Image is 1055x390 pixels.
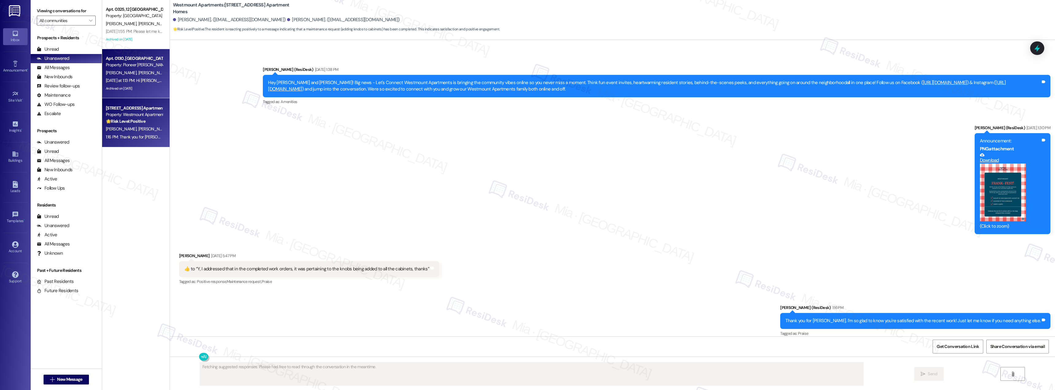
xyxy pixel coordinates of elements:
div: Archived on [DATE] [105,36,163,43]
a: [URL][DOMAIN_NAME] [923,79,967,86]
span: [PERSON_NAME] [106,126,138,132]
button: Get Conversation Link [933,340,983,353]
a: Support [3,269,28,286]
a: Buildings [3,149,28,165]
div: [STREET_ADDRESS] Apartment Homes [106,105,163,111]
div: Maintenance [37,92,71,98]
span: Praise [262,279,272,284]
b: Westmount Apartments: [STREET_ADDRESS] Apartment Homes [173,2,296,15]
div: Hey [PERSON_NAME] and [PERSON_NAME]! Big news - Let's Connect Westmount Apartments is bringing th... [268,79,1041,93]
a: [URL][DOMAIN_NAME] [268,79,1006,92]
div: Tagged as: [263,97,1050,106]
div: Tagged as: [780,329,1050,338]
span: [PERSON_NAME] [106,70,138,75]
div: Unread [37,213,59,220]
a: Templates • [3,209,28,226]
div: Tagged as: [179,277,439,286]
div: 1:16 PM: Thank you for [PERSON_NAME]. I'm so glad to know you're satisfied with the recent work! ... [106,134,354,140]
div: Unanswered [37,139,69,145]
div: Apt. 0325, 12 [GEOGRAPHIC_DATA] [106,6,163,13]
label: Viewing conversations for [37,6,96,16]
a: Insights • [3,119,28,135]
span: : The resident is reacting positively to a message indicating that a maintenance request (adding ... [173,26,500,33]
div: Escalate [37,110,61,117]
i:  [89,18,92,23]
div: Unread [37,46,59,52]
b: PNG attachment [980,146,1014,152]
strong: 🌟 Risk Level: Positive [173,27,205,32]
div: Property: Pioneer [PERSON_NAME] [106,62,163,68]
div: Follow Ups [37,185,65,191]
div: [PERSON_NAME] (ResiDesk) [263,66,1050,75]
div: Past Residents [37,278,74,285]
div: [DATE] 1:30 PM [1025,125,1050,131]
div: [PERSON_NAME] (ResiDesk) [975,125,1050,133]
strong: 🌟 Risk Level: Positive [106,118,145,124]
span: Send [928,371,937,377]
div: All Messages [37,64,70,71]
div: 1:16 PM [831,304,843,311]
span: • [21,127,22,132]
a: Site Visit • [3,89,28,105]
span: New Message [57,376,82,383]
div: [DATE] 1:38 PM [313,66,339,73]
span: Share Conversation via email [990,343,1045,350]
div: [DATE] 1:55 PM: Please let me know When does the pool close for humans? [106,29,238,34]
input: All communities [40,16,86,25]
span: • [27,67,28,71]
div: ​👍​ to “ Y, I addressed that in the completed work orders, it was pertaining to the knobs being a... [184,266,429,272]
span: Positive response , [197,279,227,284]
div: Archived on [DATE] [105,85,163,92]
div: Unanswered [37,55,69,62]
a: Download [980,153,1026,163]
button: Send [914,367,944,381]
div: Active [37,232,57,238]
div: Review follow-ups [37,83,80,89]
div: New Inbounds [37,74,72,80]
textarea: Fetching suggested responses. Please feel free to read through the conversation in the meantime. [200,362,863,385]
div: Unread [37,148,59,155]
span: • [24,218,25,222]
div: Prospects + Residents [31,35,102,41]
div: Residents [31,202,102,208]
div: All Messages [37,241,70,247]
div: Unknown [37,250,63,257]
a: Leads [3,179,28,196]
div: All Messages [37,157,70,164]
div: WO Follow-ups [37,101,75,108]
div: [DATE] 5:47 PM [209,253,236,259]
div: Property: Westmount Apartments [106,111,163,118]
span: [PERSON_NAME] [138,21,169,26]
a: Inbox [3,28,28,45]
span: [PERSON_NAME] [106,21,138,26]
span: Maintenance request , [227,279,262,284]
span: [PERSON_NAME] [138,70,169,75]
div: (Click to zoom) [980,223,1026,230]
div: Future Residents [37,288,78,294]
div: Thank you for [PERSON_NAME]. I'm so glad to know you're satisfied with the recent work! Just let ... [785,318,1041,324]
div: Unanswered [37,222,69,229]
div: Apt. 0130, [GEOGRAPHIC_DATA][PERSON_NAME] [106,55,163,62]
div: Prospects [31,128,102,134]
div: New Inbounds [37,167,72,173]
i:  [50,377,55,382]
div: Active [37,176,57,182]
i:  [1011,372,1015,376]
span: Praise [798,331,808,336]
button: Zoom image [980,164,1026,221]
div: [PERSON_NAME] (ResiDesk) [780,304,1050,313]
span: • [22,97,23,102]
span: Get Conversation Link [937,343,979,350]
div: [PERSON_NAME] [179,253,439,261]
div: [PERSON_NAME]. ([EMAIL_ADDRESS][DOMAIN_NAME]) [287,17,400,23]
div: Property: [GEOGRAPHIC_DATA] [106,13,163,19]
button: Share Conversation via email [986,340,1049,353]
span: Amenities [281,99,297,104]
div: [DATE] at 1:13 PM: Hi [PERSON_NAME] and [PERSON_NAME]! I'm checking in on your latest work order ... [106,78,512,83]
i:  [921,372,925,376]
button: New Message [44,375,89,384]
img: ResiDesk Logo [9,5,21,17]
span: [PERSON_NAME] [138,126,169,132]
div: Announcement: [980,138,1026,144]
a: Account [3,239,28,256]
